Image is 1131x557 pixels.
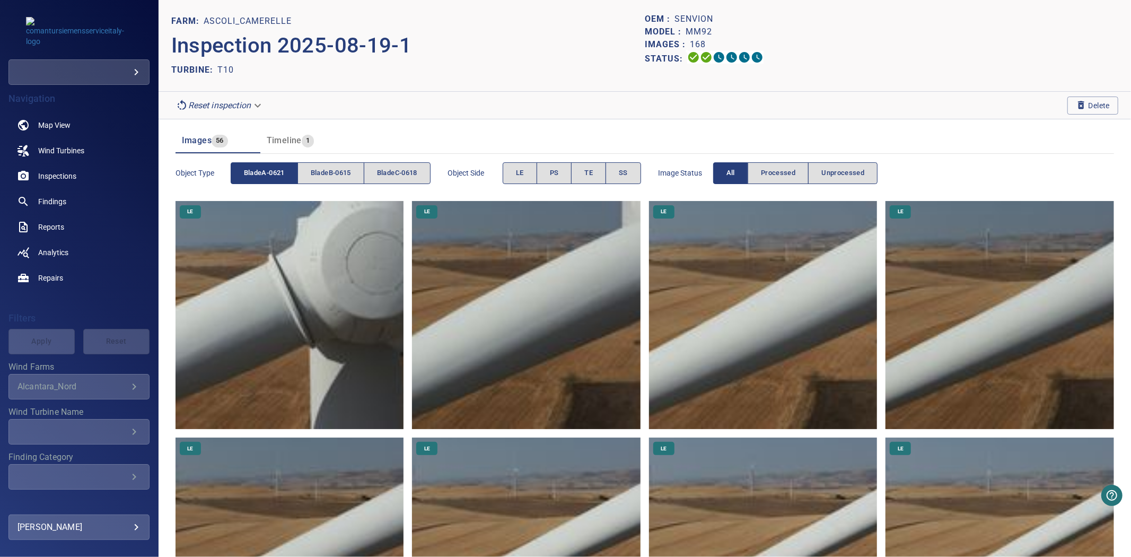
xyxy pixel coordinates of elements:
div: Wind Turbine Name [8,419,150,445]
div: [PERSON_NAME] [17,519,141,536]
svg: Data Formatted 100% [700,51,713,64]
span: Map View [38,120,71,130]
span: LE [516,167,524,179]
span: LE [418,208,436,215]
button: Delete [1067,97,1118,115]
img: comantursiemensserviceitaly-logo [26,17,132,47]
div: Reset inspection [171,96,268,115]
p: FARM: [171,15,204,28]
span: Image Status [658,168,713,178]
p: Ascoli_Camerelle [204,15,292,28]
button: bladeB-0615 [297,162,364,184]
span: Findings [38,196,66,207]
span: Object type [176,168,231,178]
span: PS [550,167,559,179]
svg: Selecting 0% [713,51,725,64]
div: objectType [231,162,431,184]
a: windturbines noActive [8,138,150,163]
svg: Classification 0% [751,51,764,64]
span: 1 [302,135,314,147]
div: Wind Farms [8,374,150,399]
span: Reports [38,222,64,232]
div: Alcantara_Nord [17,381,128,391]
p: Senvion [674,13,713,25]
p: Images : [645,38,690,51]
span: Images [182,135,212,145]
svg: ML Processing 0% [725,51,738,64]
p: 168 [690,38,706,51]
h4: Navigation [8,93,150,104]
a: repairs noActive [8,265,150,291]
svg: Matching 0% [738,51,751,64]
span: Unprocessed [821,167,864,179]
span: bladeB-0615 [311,167,351,179]
div: imageStatus [713,162,878,184]
span: bladeC-0618 [377,167,417,179]
span: LE [654,208,673,215]
span: Analytics [38,247,68,258]
p: Model : [645,25,686,38]
span: Processed [761,167,795,179]
div: objectSide [503,162,641,184]
span: All [726,167,735,179]
a: reports noActive [8,214,150,240]
label: Wind Farms [8,363,150,371]
a: findings noActive [8,189,150,214]
h4: Filters [8,313,150,324]
span: LE [181,445,199,452]
a: inspections noActive [8,163,150,189]
button: Processed [748,162,809,184]
p: TURBINE: [171,64,217,76]
button: LE [503,162,537,184]
a: analytics noActive [8,240,150,265]
span: LE [181,208,199,215]
p: T10 [217,64,234,76]
p: Status: [645,51,687,66]
button: Unprocessed [808,162,878,184]
span: Inspections [38,171,76,181]
span: Object Side [448,168,503,178]
span: LE [418,445,436,452]
p: OEM : [645,13,674,25]
span: SS [619,167,628,179]
span: LE [891,208,910,215]
button: bladeC-0618 [364,162,431,184]
span: Repairs [38,273,63,283]
span: TE [584,167,593,179]
label: Finding Category [8,453,150,462]
span: Timeline [267,135,302,145]
a: map noActive [8,112,150,138]
div: comantursiemensserviceitaly [8,59,150,85]
button: TE [571,162,606,184]
em: Reset inspection [188,100,251,110]
p: Inspection 2025-08-19-1 [171,30,645,62]
div: Finding Category [8,464,150,490]
p: MM92 [686,25,712,38]
span: LE [891,445,910,452]
span: 56 [212,135,228,147]
label: Wind Turbine Name [8,408,150,416]
button: bladeA-0621 [231,162,298,184]
span: Wind Turbines [38,145,84,156]
button: PS [537,162,572,184]
button: All [713,162,748,184]
span: bladeA-0621 [244,167,285,179]
span: LE [654,445,673,452]
svg: Uploading 100% [687,51,700,64]
span: Delete [1076,100,1110,111]
button: SS [606,162,641,184]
